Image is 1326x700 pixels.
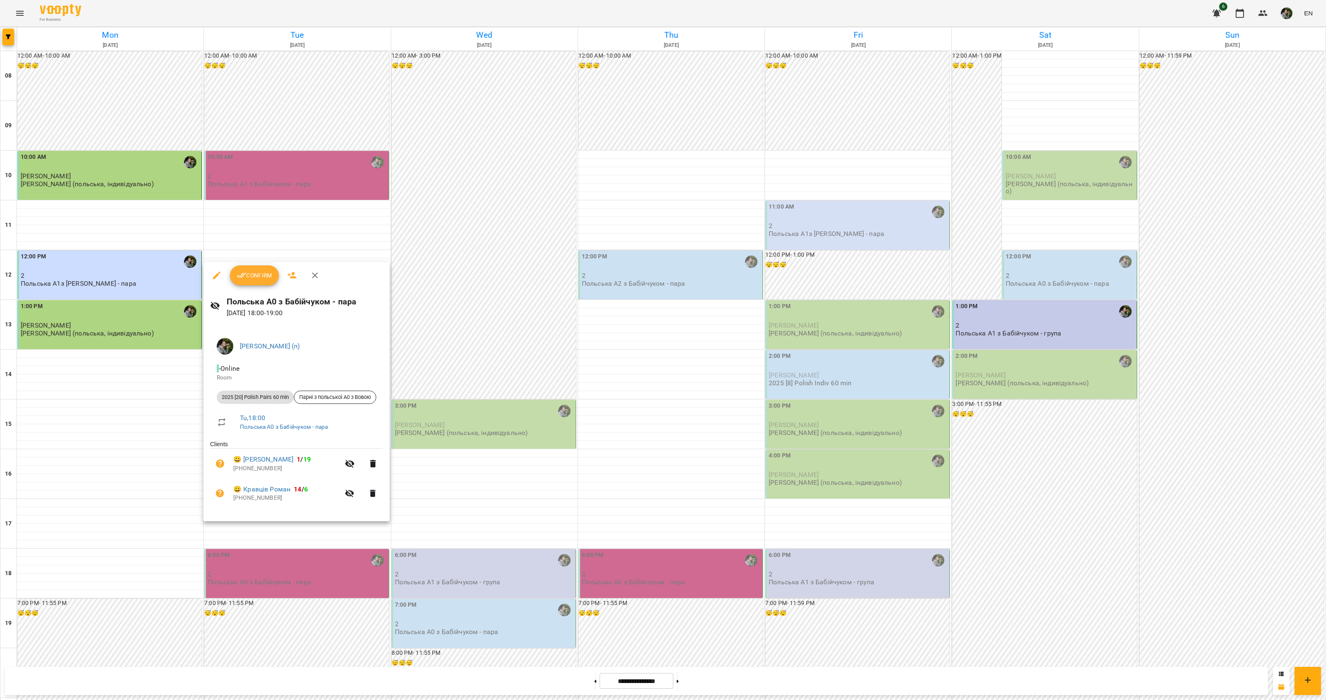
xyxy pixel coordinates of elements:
a: 😀 Кравців Роман [233,484,290,494]
span: 1 [297,455,300,463]
span: - Online [217,365,241,372]
span: Парні з польської А0 з Вовою [294,394,376,401]
h6: Польська А0 з Бабійчуком - пара [227,295,383,308]
button: Unpaid. Bill the attendance? [210,454,230,474]
a: 😀 [PERSON_NAME] [233,455,293,464]
span: Confirm [237,270,272,280]
span: 19 [303,455,311,463]
a: Польська А0 з Бабійчуком - пара [240,423,328,430]
p: [DATE] 18:00 - 19:00 [227,308,383,318]
p: Room [217,374,376,382]
a: Tu , 18:00 [240,414,265,422]
span: 6 [304,485,308,493]
span: 2025 [20] Polish Pairs 60 min [217,394,294,401]
p: [PHONE_NUMBER] [233,464,340,473]
b: / [294,485,308,493]
a: [PERSON_NAME] (п) [240,342,300,350]
b: / [297,455,311,463]
span: 14 [294,485,301,493]
p: [PHONE_NUMBER] [233,494,340,502]
button: Confirm [230,265,279,285]
div: Парні з польської А0 з Вовою [294,391,376,404]
img: 70cfbdc3d9a863d38abe8aa8a76b24f3.JPG [217,338,233,355]
ul: Clients [210,440,383,511]
button: Unpaid. Bill the attendance? [210,484,230,503]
